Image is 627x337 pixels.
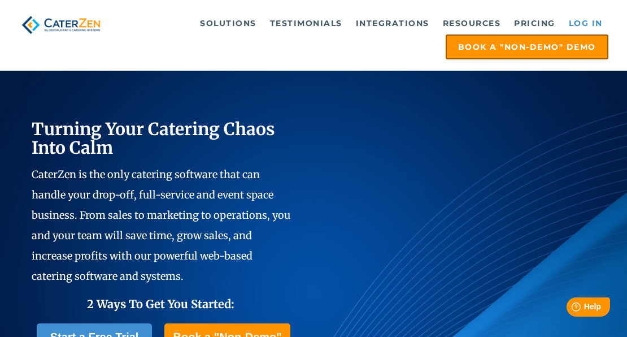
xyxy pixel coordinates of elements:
[563,12,608,34] a: Log in
[446,34,608,59] a: Book a "Non-Demo" Demo
[526,293,615,325] iframe: Help widget launcher
[120,12,608,59] div: Navigation Menu
[350,12,435,34] a: Integrations
[32,168,290,283] span: CaterZen is the only catering software that can handle your drop-off, full-service and event spac...
[19,12,103,38] img: caterzen
[87,297,234,311] span: 2 Ways To Get You Started:
[194,12,262,34] a: Solutions
[32,118,275,158] span: Turning Your Catering Chaos Into Calm
[437,12,507,34] a: Resources
[264,12,348,34] a: Testimonials
[508,12,561,34] a: Pricing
